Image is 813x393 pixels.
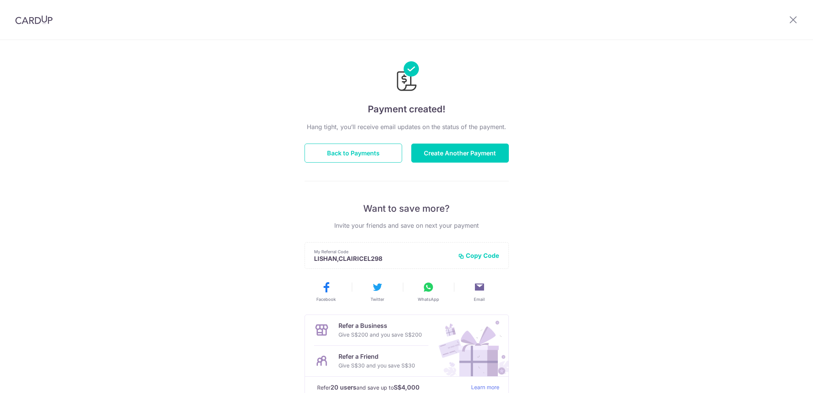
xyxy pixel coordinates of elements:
button: Back to Payments [305,144,402,163]
p: Hang tight, you’ll receive email updates on the status of the payment. [305,122,509,131]
button: Copy Code [458,252,499,259]
p: Refer a Business [338,321,422,330]
p: LISHAN,CLAIRICEL298 [314,255,452,262]
span: Facebook [316,296,336,302]
p: Refer a Friend [338,352,415,361]
img: Refer [431,315,508,376]
iframe: Opens a widget where you can find more information [764,370,805,389]
a: Learn more [471,383,499,392]
button: Twitter [355,281,400,302]
button: Create Another Payment [411,144,509,163]
p: Want to save more? [305,203,509,215]
p: Invite your friends and save on next your payment [305,221,509,230]
button: Email [457,281,502,302]
p: Give S$200 and you save S$200 [338,330,422,339]
h4: Payment created! [305,102,509,116]
p: My Referral Code [314,249,452,255]
button: WhatsApp [406,281,451,302]
span: WhatsApp [418,296,439,302]
strong: S$4,000 [394,383,420,392]
strong: 20 users [330,383,356,392]
img: CardUp [15,15,53,24]
p: Give S$30 and you save S$30 [338,361,415,370]
p: Refer and save up to [317,383,465,392]
span: Twitter [370,296,384,302]
span: Email [474,296,485,302]
button: Facebook [304,281,349,302]
img: Payments [394,61,419,93]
